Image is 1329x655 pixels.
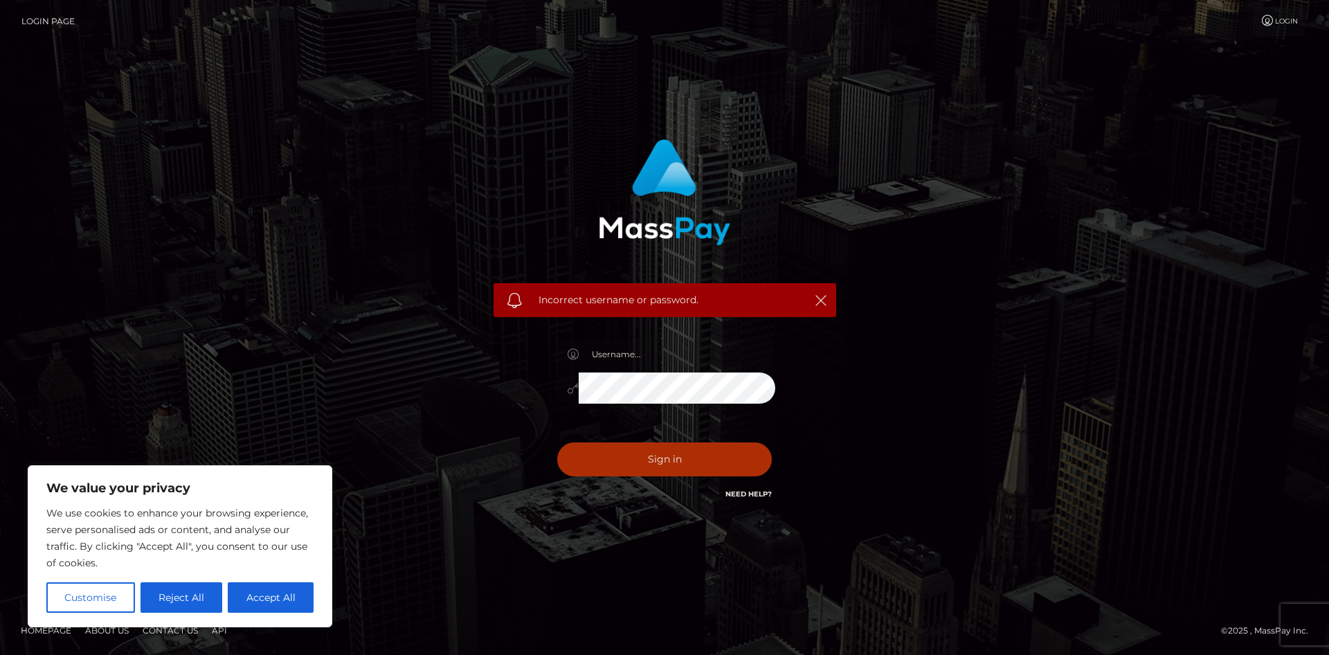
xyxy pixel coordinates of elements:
a: Homepage [15,620,77,641]
button: Accept All [228,582,314,613]
button: Sign in [557,442,772,476]
span: Incorrect username or password. [539,293,791,307]
a: API [206,620,233,641]
a: Login [1253,7,1305,36]
a: Need Help? [725,490,772,499]
p: We value your privacy [46,480,314,496]
button: Customise [46,582,135,613]
img: MassPay Login [599,139,730,245]
button: Reject All [141,582,223,613]
div: We value your privacy [28,465,332,627]
a: Contact Us [137,620,204,641]
input: Username... [579,339,775,370]
p: We use cookies to enhance your browsing experience, serve personalised ads or content, and analys... [46,505,314,571]
a: Login Page [21,7,75,36]
div: © 2025 , MassPay Inc. [1221,623,1319,638]
a: About Us [80,620,134,641]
